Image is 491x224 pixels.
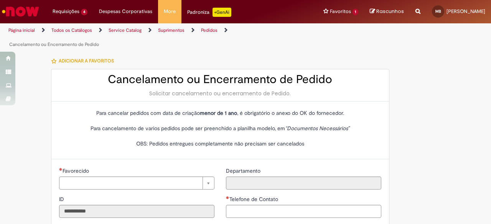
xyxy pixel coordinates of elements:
span: 4 [81,9,87,15]
a: Cancelamento ou Encerramento de Pedido [9,41,99,47]
strong: menor de 1 ano [200,110,237,116]
a: Suprimentos [158,27,185,33]
ul: Trilhas de página [6,23,321,52]
p: Para cancelar pedidos com data de criação , é obrigatório o anexo do OK do fornecedor. Para cance... [59,109,381,147]
a: Página inicial [8,27,35,33]
span: Requisições [53,8,79,15]
a: Limpar campo Favorecido [59,177,214,190]
span: [PERSON_NAME] [447,8,485,15]
span: Rascunhos [376,8,404,15]
span: Necessários [226,196,229,199]
button: Adicionar a Favoritos [51,53,118,69]
p: +GenAi [213,8,231,17]
span: Necessários - Favorecido [63,167,91,174]
input: Telefone de Contato [226,205,381,218]
span: Favoritos [330,8,351,15]
label: Somente leitura - ID [59,195,66,203]
a: Rascunhos [370,8,404,15]
h2: Cancelamento ou Encerramento de Pedido [59,73,381,86]
a: Todos os Catálogos [51,27,92,33]
em: “Documentos Necessários” [285,125,349,132]
div: Padroniza [187,8,231,17]
input: ID [59,205,214,218]
span: Necessários [59,168,63,171]
span: More [164,8,176,15]
span: 1 [353,9,358,15]
span: MB [435,9,441,14]
a: Service Catalog [109,27,142,33]
a: Pedidos [201,27,217,33]
img: ServiceNow [1,4,40,19]
input: Departamento [226,177,381,190]
span: Despesas Corporativas [99,8,152,15]
span: Somente leitura - Departamento [226,167,262,174]
div: Solicitar cancelamento ou encerramento de Pedido. [59,90,381,97]
label: Somente leitura - Departamento [226,167,262,175]
span: Telefone de Contato [229,196,280,203]
span: Adicionar a Favoritos [59,58,114,64]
